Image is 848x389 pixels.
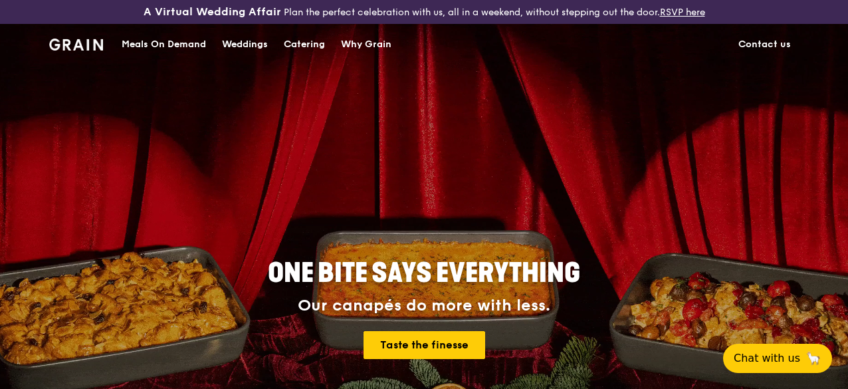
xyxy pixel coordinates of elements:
button: Chat with us🦙 [723,344,832,373]
a: Contact us [730,25,799,65]
span: ONE BITE SAYS EVERYTHING [268,257,580,289]
div: Our canapés do more with less. [185,297,663,315]
div: Weddings [222,25,268,65]
span: Chat with us [734,350,800,366]
a: RSVP here [660,7,705,18]
div: Why Grain [341,25,391,65]
a: GrainGrain [49,23,103,63]
img: Grain [49,39,103,51]
a: Weddings [214,25,276,65]
a: Why Grain [333,25,399,65]
div: Catering [284,25,325,65]
span: 🦙 [805,350,821,366]
h3: A Virtual Wedding Affair [144,5,281,19]
div: Plan the perfect celebration with us, all in a weekend, without stepping out the door. [142,5,707,19]
a: Catering [276,25,333,65]
div: Meals On Demand [122,25,206,65]
a: Taste the finesse [364,331,485,359]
